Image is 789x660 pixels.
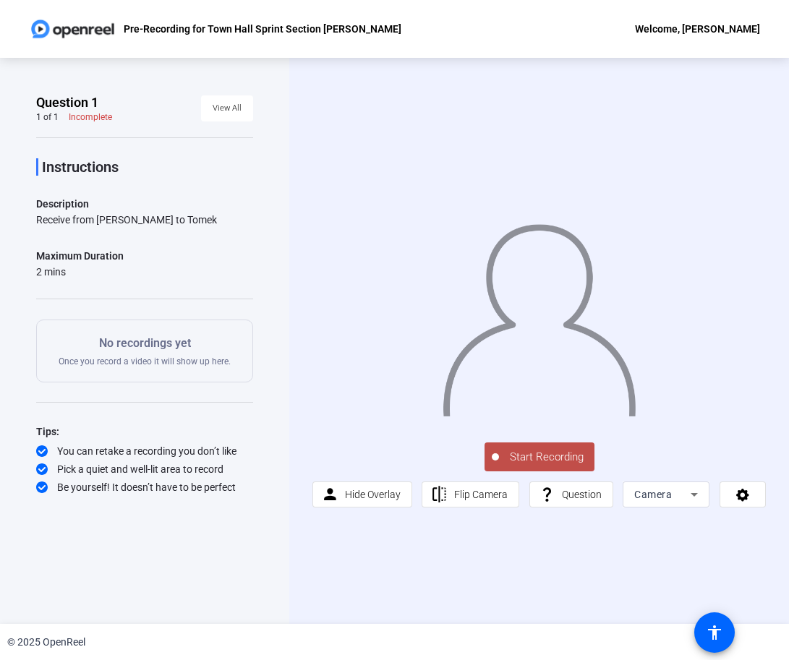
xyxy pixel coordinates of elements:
[36,195,253,213] p: Description
[36,462,253,476] div: Pick a quiet and well-lit area to record
[321,486,339,504] mat-icon: person
[499,449,594,466] span: Start Recording
[36,213,253,227] div: Receive from [PERSON_NAME] to Tomek
[201,95,253,121] button: View All
[312,481,412,507] button: Hide Overlay
[485,442,594,471] button: Start Recording
[42,158,253,176] p: Instructions
[36,444,253,458] div: You can retake a recording you don’t like
[124,20,401,38] p: Pre-Recording for Town Hall Sprint Section [PERSON_NAME]
[529,481,613,507] button: Question
[213,98,242,119] span: View All
[36,423,253,440] div: Tips:
[538,486,556,504] mat-icon: question_mark
[36,94,98,111] span: Question 1
[706,624,723,641] mat-icon: accessibility
[430,486,448,504] mat-icon: flip
[69,111,112,123] div: Incomplete
[345,489,401,500] span: Hide Overlay
[441,213,637,416] img: overlay
[36,247,124,265] div: Maximum Duration
[59,335,231,367] div: Once you record a video it will show up here.
[36,265,124,279] div: 2 mins
[36,480,253,494] div: Be yourself! It doesn’t have to be perfect
[634,489,672,500] span: Camera
[29,14,116,43] img: OpenReel logo
[635,20,760,38] div: Welcome, [PERSON_NAME]
[562,489,602,500] span: Question
[454,489,508,500] span: Flip Camera
[422,481,519,507] button: Flip Camera
[59,335,231,352] p: No recordings yet
[36,111,59,123] div: 1 of 1
[7,635,85,650] div: © 2025 OpenReel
